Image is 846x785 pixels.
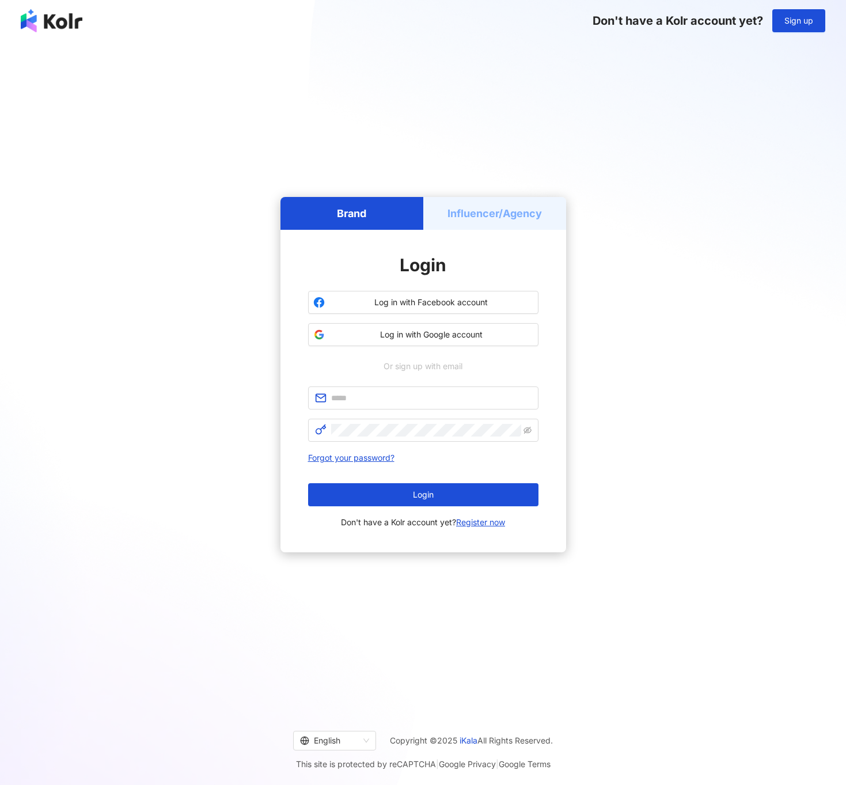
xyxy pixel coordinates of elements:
[439,759,496,769] a: Google Privacy
[496,759,499,769] span: |
[499,759,551,769] a: Google Terms
[456,517,505,527] a: Register now
[772,9,825,32] button: Sign up
[400,255,446,275] span: Login
[593,14,763,28] span: Don't have a Kolr account yet?
[308,453,394,462] a: Forgot your password?
[308,291,538,314] button: Log in with Facebook account
[413,490,434,499] span: Login
[436,759,439,769] span: |
[329,297,533,308] span: Log in with Facebook account
[329,329,533,340] span: Log in with Google account
[460,735,477,745] a: iKala
[300,731,359,750] div: English
[308,323,538,346] button: Log in with Google account
[447,206,542,221] h5: Influencer/Agency
[308,483,538,506] button: Login
[390,734,553,748] span: Copyright © 2025 All Rights Reserved.
[784,16,813,25] span: Sign up
[337,206,366,221] h5: Brand
[341,515,505,529] span: Don't have a Kolr account yet?
[375,360,471,373] span: Or sign up with email
[523,426,532,434] span: eye-invisible
[21,9,82,32] img: logo
[296,757,551,771] span: This site is protected by reCAPTCHA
